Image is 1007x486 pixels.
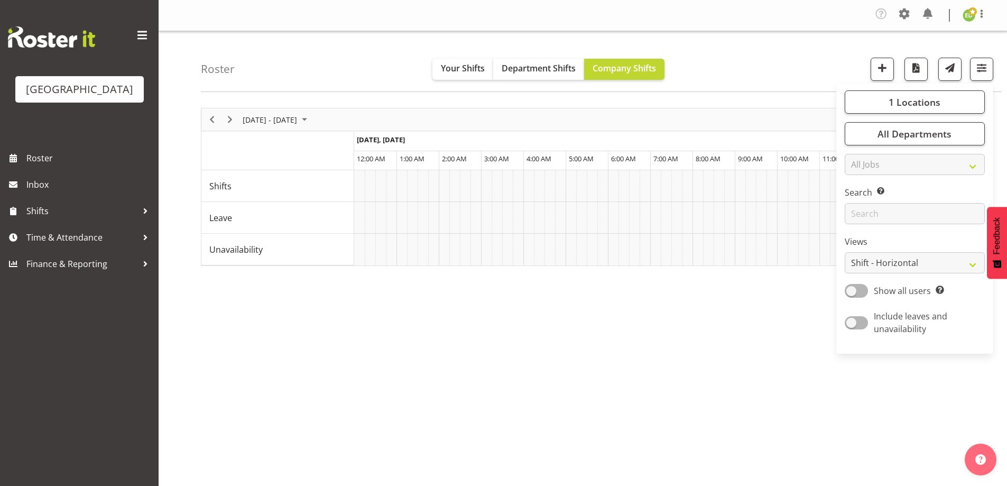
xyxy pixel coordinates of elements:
span: Show all users [874,285,931,297]
span: Department Shifts [502,62,576,74]
span: [DATE], [DATE] [357,135,405,144]
span: 8:00 AM [696,154,720,163]
span: 2:00 AM [442,154,467,163]
span: 11:00 AM [823,154,851,163]
span: Company Shifts [593,62,656,74]
span: 3:00 AM [484,154,509,163]
button: September 08 - 14, 2025 [241,113,312,126]
span: Inbox [26,177,153,192]
span: 5:00 AM [569,154,594,163]
span: 4:00 AM [526,154,551,163]
span: 12:00 AM [357,154,385,163]
button: Filter Shifts [970,58,993,81]
button: Add a new shift [871,58,894,81]
input: Search [845,203,985,224]
img: Rosterit website logo [8,26,95,48]
label: Views [845,235,985,248]
span: Finance & Reporting [26,256,137,272]
div: Next [221,108,239,131]
td: Leave resource [201,202,354,234]
button: Send a list of all shifts for the selected filtered period to all rostered employees. [938,58,962,81]
button: Previous [205,113,219,126]
button: Download a PDF of the roster according to the set date range. [904,58,928,81]
div: Previous [203,108,221,131]
span: Include leaves and unavailability [874,310,947,335]
button: Next [223,113,237,126]
span: Shifts [26,203,137,219]
div: [GEOGRAPHIC_DATA] [26,81,133,97]
h4: Roster [201,63,235,75]
span: 9:00 AM [738,154,763,163]
button: Department Shifts [493,59,584,80]
span: Roster [26,150,153,166]
span: Feedback [992,217,1002,254]
div: Timeline Week of September 9, 2025 [201,108,965,266]
button: Feedback - Show survey [987,207,1007,279]
span: Your Shifts [441,62,485,74]
span: All Departments [877,127,951,140]
span: 1 Locations [889,96,940,108]
td: Unavailability resource [201,234,354,265]
button: Company Shifts [584,59,664,80]
img: emma-dowman11789.jpg [963,9,975,22]
span: 10:00 AM [780,154,809,163]
span: Time & Attendance [26,230,137,245]
button: All Departments [845,122,985,145]
span: Leave [209,212,232,224]
button: Your Shifts [432,59,493,80]
span: [DATE] - [DATE] [242,113,298,126]
span: Unavailability [209,243,263,256]
span: 7:00 AM [653,154,678,163]
img: help-xxl-2.png [975,454,986,465]
span: 6:00 AM [611,154,636,163]
button: 1 Locations [845,90,985,114]
label: Search [845,186,985,199]
span: Shifts [209,180,232,192]
td: Shifts resource [201,170,354,202]
span: 1:00 AM [400,154,424,163]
